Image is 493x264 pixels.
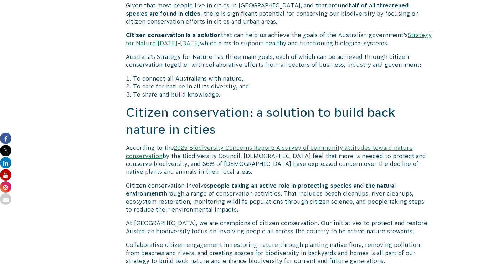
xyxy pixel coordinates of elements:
[126,182,432,214] p: Citizen conservation involves through a range of conservation activities. That includes beach cle...
[126,144,432,176] p: According to the by the Biodiversity Council, [DEMOGRAPHIC_DATA] feel that more is needed to prot...
[126,104,432,138] h2: Citizen conservation: a solution to build back nature in cities
[133,82,432,90] li: To care for nature in all its diversity, and
[126,182,396,197] b: people taking an active role in protecting species and the natural environment
[126,1,432,25] p: Given that most people live in cities in [GEOGRAPHIC_DATA], and that around , there is significan...
[126,32,221,38] b: Citizen conservation is a solution
[126,144,413,159] a: 2025 Biodiversity Concerns Report: A survey of community attitudes toward nature conservation
[126,32,432,46] a: Strategy for Nature [DATE]-[DATE]
[133,91,432,98] li: To share and build knowledge.
[126,2,409,16] b: half of all threatened species are found in cities
[126,53,432,69] p: Australia’s Strategy for Nature has three main goals, each of which can be achieved through citiz...
[126,219,432,235] p: At [GEOGRAPHIC_DATA], we are champions of citizen conservation. Our initiatives to protect and re...
[133,75,432,82] li: To connect all Australians with nature,
[126,31,432,47] p: that can help us achieve the goals of the Australian government’s which aims to support healthy a...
